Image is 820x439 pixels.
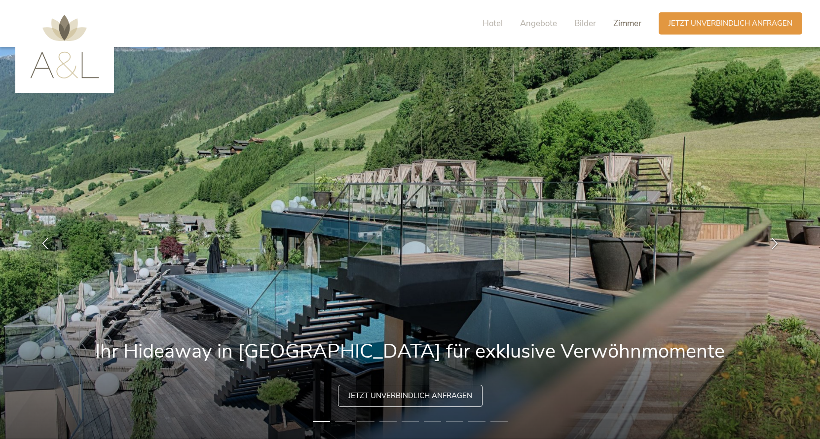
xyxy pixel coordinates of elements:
span: Bilder [574,18,596,29]
span: Zimmer [613,18,641,29]
span: Angebote [520,18,557,29]
span: Hotel [483,18,503,29]
span: Jetzt unverbindlich anfragen [669,18,792,29]
span: Jetzt unverbindlich anfragen [348,391,472,401]
img: AMONTI & LUNARIS Wellnessresort [30,15,99,78]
